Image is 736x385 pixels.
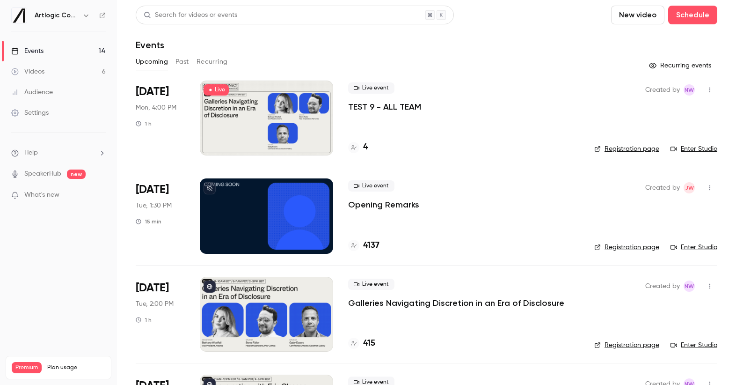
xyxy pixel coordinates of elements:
[670,144,717,154] a: Enter Studio
[348,82,394,94] span: Live event
[684,281,695,292] span: Natasha Whiffin
[136,103,176,112] span: Mon, 4:00 PM
[136,182,169,197] span: [DATE]
[24,169,61,179] a: SpeakerHub
[611,6,664,24] button: New video
[348,239,379,252] a: 4137
[197,54,228,69] button: Recurring
[24,190,59,200] span: What's new
[204,84,229,96] span: Live
[685,84,694,96] span: NW
[348,337,375,350] a: 415
[645,281,680,292] span: Created by
[136,218,161,225] div: 15 min
[12,8,27,23] img: Artlogic Connect 2025
[348,279,394,290] span: Live event
[348,180,394,192] span: Live event
[594,243,659,252] a: Registration page
[645,84,680,96] span: Created by
[645,58,717,73] button: Recurring events
[136,277,185,352] div: Sep 16 Tue, 2:00 PM (Europe/London)
[136,316,152,324] div: 1 h
[348,199,419,210] a: Opening Remarks
[136,54,168,69] button: Upcoming
[594,144,659,154] a: Registration page
[348,297,564,309] a: Galleries Navigating Discretion in an Era of Disclosure
[136,84,169,99] span: [DATE]
[144,10,237,20] div: Search for videos or events
[348,141,368,154] a: 4
[136,299,174,309] span: Tue, 2:00 PM
[645,182,680,193] span: Created by
[363,141,368,154] h4: 4
[11,67,44,76] div: Videos
[684,182,695,193] span: Jack Walden
[685,281,694,292] span: NW
[12,362,42,373] span: Premium
[670,243,717,252] a: Enter Studio
[11,108,49,118] div: Settings
[685,182,694,193] span: JW
[95,191,106,200] iframe: Noticeable Trigger
[11,46,44,56] div: Events
[136,120,152,127] div: 1 h
[668,6,717,24] button: Schedule
[136,178,185,253] div: Sep 16 Tue, 1:30 PM (Europe/London)
[175,54,189,69] button: Past
[11,148,106,158] li: help-dropdown-opener
[363,239,379,252] h4: 4137
[47,364,105,371] span: Plan usage
[24,148,38,158] span: Help
[136,39,164,51] h1: Events
[35,11,79,20] h6: Artlogic Connect 2025
[363,337,375,350] h4: 415
[670,341,717,350] a: Enter Studio
[136,81,185,155] div: Sep 15 Mon, 4:00 PM (Europe/London)
[684,84,695,96] span: Natasha Whiffin
[348,101,421,112] a: TEST 9 - ALL TEAM
[11,88,53,97] div: Audience
[136,201,172,210] span: Tue, 1:30 PM
[594,341,659,350] a: Registration page
[136,281,169,296] span: [DATE]
[67,170,86,179] span: new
